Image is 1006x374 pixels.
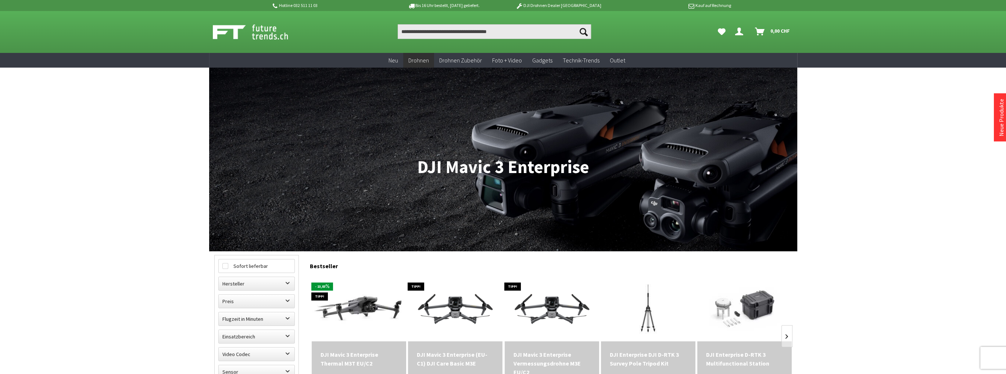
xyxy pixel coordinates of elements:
[219,330,294,343] label: Einsatzbereich
[505,281,599,335] img: DJI Mavic 3E
[998,99,1005,136] a: Neue Produkte
[706,350,783,368] a: DJI Enterprise D-RTK 3 Multifunctional Station 1.643,00 CHF In den Warenkorb
[714,24,729,39] a: Meine Favoriten
[770,25,790,37] span: 0,00 CHF
[752,24,794,39] a: Warenkorb
[532,57,552,64] span: Gadgets
[272,1,386,10] p: Hotline 032 511 11 03
[403,53,434,68] a: Drohnen
[389,57,398,64] span: Neu
[408,57,429,64] span: Drohnen
[214,158,792,176] h1: DJI Mavic 3 Enterprise
[610,57,625,64] span: Outlet
[610,350,687,368] div: DJI Enterprise DJI D-RTK 3 Survey Pole Tripod Kit
[310,255,792,273] div: Bestseller
[527,53,558,68] a: Gadgets
[312,278,406,338] img: DJI Mavic 3 Enterprise Thermal M3T EU/C2
[219,295,294,308] label: Preis
[321,350,397,368] div: DJI Mavic 3 Enterprise Thermal M3T EU/C2
[558,53,605,68] a: Technik-Trends
[616,1,731,10] p: Kauf auf Rechnung
[417,350,494,368] div: DJI Mavic 3 Enterprise (EU-C1) DJI Care Basic M3E
[604,275,692,341] img: DJI Enterprise DJI D-RTK 3 Survey Pole Tripod Kit
[219,312,294,326] label: Flugzeit in Minuten
[321,350,397,368] a: DJI Mavic 3 Enterprise Thermal M3T EU/C2 4.899,00 CHF In den Warenkorb
[501,1,616,10] p: DJI Drohnen Dealer [GEOGRAPHIC_DATA]
[383,53,403,68] a: Neu
[706,350,783,368] div: DJI Enterprise D-RTK 3 Multifunctional Station
[563,57,599,64] span: Technik-Trends
[213,23,304,41] img: Shop Futuretrends - zur Startseite wechseln
[439,57,482,64] span: Drohnen Zubehör
[576,24,591,39] button: Suchen
[219,277,294,290] label: Hersteller
[386,1,501,10] p: Bis 16 Uhr bestellt, [DATE] geliefert.
[487,53,527,68] a: Foto + Video
[605,53,630,68] a: Outlet
[701,275,789,341] img: DJI Enterprise D-RTK 3 Multifunctional Station
[408,281,502,335] img: DJI Mavic 3 Enterprise (EU-C1) DJI Care Basic M3E
[434,53,487,68] a: Drohnen Zubehör
[398,24,591,39] input: Produkt, Marke, Kategorie, EAN, Artikelnummer…
[219,259,294,273] label: Sofort lieferbar
[732,24,749,39] a: Dein Konto
[219,348,294,361] label: Video Codec
[610,350,687,368] a: DJI Enterprise DJI D-RTK 3 Survey Pole Tripod Kit 411,00 CHF In den Warenkorb
[417,350,494,368] a: DJI Mavic 3 Enterprise (EU-C1) DJI Care Basic M3E 3.569,00 CHF In den Warenkorb
[492,57,522,64] span: Foto + Video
